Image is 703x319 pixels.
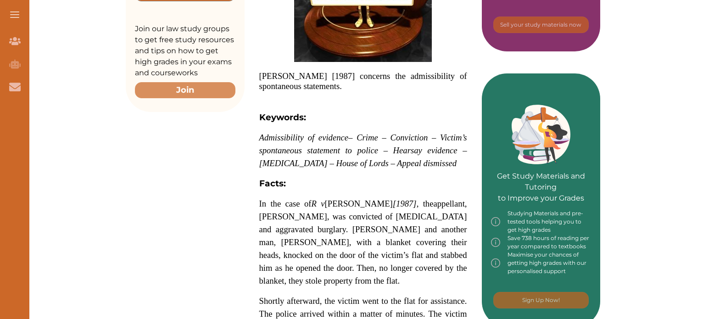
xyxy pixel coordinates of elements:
div: Studying Materials and pre-tested tools helping you to get high grades [491,209,591,234]
button: [object Object] [493,17,589,33]
p: Get Study Materials and Tutoring to Improve your Grades [491,145,591,204]
button: Join [135,82,235,98]
p: Sign Up Now! [522,296,560,304]
span: – Crime – Conviction – Victim’s spontaneous statement to police – Hearsay evidence – [MEDICAL_DAT... [259,133,467,168]
strong: Facts: [259,178,286,189]
img: info-img [491,234,500,251]
p: Join our law study groups to get free study resources and tips on how to get high grades in your ... [135,23,235,78]
span: [PERSON_NAME] [1987] concerns the admissibility of spontaneous statements. [259,71,467,91]
span: R v [312,199,325,208]
div: Save 738 hours of reading per year compared to textbooks [491,234,591,251]
span: Admissibility of evidence [259,133,349,142]
span: appellant, [PERSON_NAME], was convicted of [MEDICAL_DATA] and aggravated burglary. [PERSON_NAME] ... [259,199,467,285]
span: [PERSON_NAME] , the [325,199,434,208]
strong: Keywords: [259,112,306,123]
img: Green card image [512,105,570,164]
div: Maximise your chances of getting high grades with our personalised support [491,251,591,275]
img: info-img [491,251,500,275]
em: [1987] [393,199,417,208]
p: Sell your study materials now [500,21,581,29]
img: info-img [491,209,500,234]
span: In the case of [259,199,312,208]
button: [object Object] [493,292,589,308]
